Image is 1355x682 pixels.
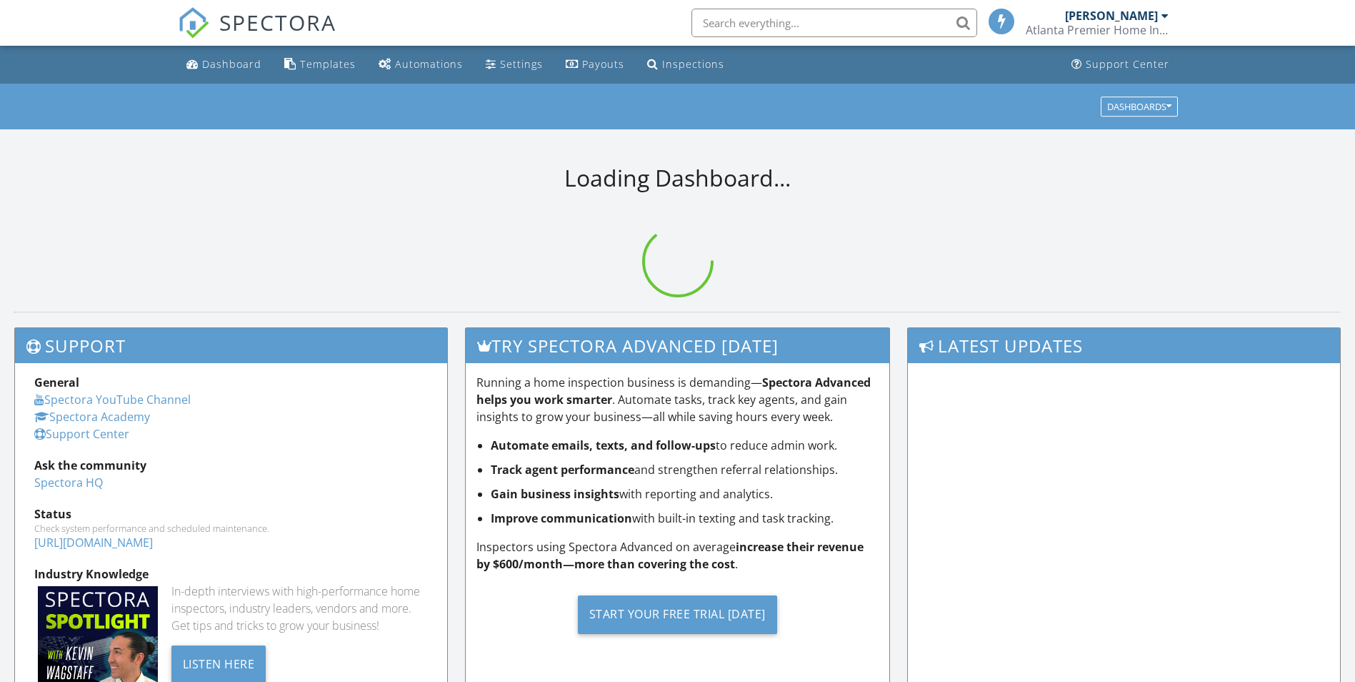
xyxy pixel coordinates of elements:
[908,328,1340,363] h3: Latest Updates
[1065,9,1158,23] div: [PERSON_NAME]
[491,510,879,527] li: with built-in texting and task tracking.
[476,374,879,425] p: Running a home inspection business is demanding— . Automate tasks, track key agents, and gain ins...
[1107,102,1171,112] div: Dashboards
[491,510,632,526] strong: Improve communication
[491,462,634,478] strong: Track agent performance
[34,375,79,390] strong: General
[560,51,630,78] a: Payouts
[34,409,150,425] a: Spectora Academy
[480,51,549,78] a: Settings
[34,523,428,534] div: Check system performance and scheduled maintenance.
[178,7,209,39] img: The Best Home Inspection Software - Spectora
[1026,23,1169,37] div: Atlanta Premier Home Inspections
[279,51,361,78] a: Templates
[476,539,864,572] strong: increase their revenue by $600/month—more than covering the cost
[34,392,191,407] a: Spectora YouTube Channel
[34,565,428,583] div: Industry Knowledge
[491,486,619,502] strong: Gain business insights
[582,57,624,71] div: Payouts
[1086,57,1169,71] div: Support Center
[500,57,543,71] div: Settings
[491,437,879,454] li: to reduce admin work.
[34,475,103,490] a: Spectora HQ
[1066,51,1175,78] a: Support Center
[171,583,428,634] div: In-depth interviews with high-performance home inspectors, industry leaders, vendors and more. Ge...
[466,328,889,363] h3: Try spectora advanced [DATE]
[300,57,356,71] div: Templates
[491,461,879,478] li: and strengthen referral relationships.
[476,538,879,573] p: Inspectors using Spectora Advanced on average .
[476,375,871,407] strong: Spectora Advanced helps you work smarter
[34,457,428,474] div: Ask the community
[578,595,777,634] div: Start Your Free Trial [DATE]
[491,438,716,453] strong: Automate emails, texts, and follow-ups
[202,57,261,71] div: Dashboard
[395,57,463,71] div: Automations
[1101,97,1178,117] button: Dashboards
[178,19,336,49] a: SPECTORA
[34,505,428,523] div: Status
[181,51,267,78] a: Dashboard
[219,7,336,37] span: SPECTORA
[491,485,879,503] li: with reporting and analytics.
[15,328,447,363] h3: Support
[34,535,153,550] a: [URL][DOMAIN_NAME]
[34,426,129,442] a: Support Center
[662,57,724,71] div: Inspections
[171,656,266,671] a: Listen Here
[476,584,879,645] a: Start Your Free Trial [DATE]
[373,51,469,78] a: Automations (Basic)
[641,51,730,78] a: Inspections
[691,9,977,37] input: Search everything...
